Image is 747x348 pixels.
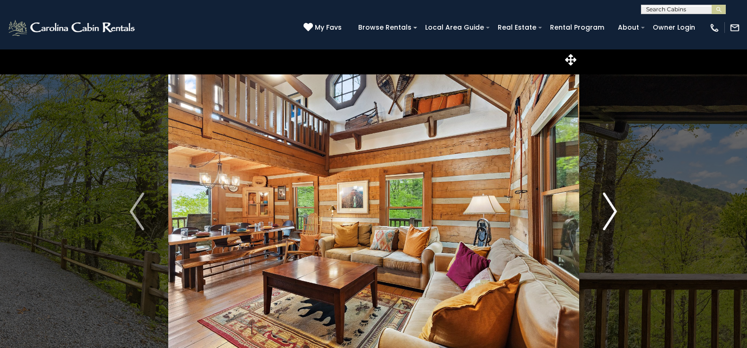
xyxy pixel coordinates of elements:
img: arrow [130,193,144,230]
img: White-1-2.png [7,18,138,37]
img: phone-regular-white.png [709,23,720,33]
a: Rental Program [545,20,609,35]
a: My Favs [304,23,344,33]
span: My Favs [315,23,342,32]
a: About [613,20,644,35]
a: Local Area Guide [420,20,489,35]
img: arrow [603,193,617,230]
img: mail-regular-white.png [730,23,740,33]
a: Browse Rentals [353,20,416,35]
a: Owner Login [648,20,700,35]
a: Real Estate [493,20,541,35]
